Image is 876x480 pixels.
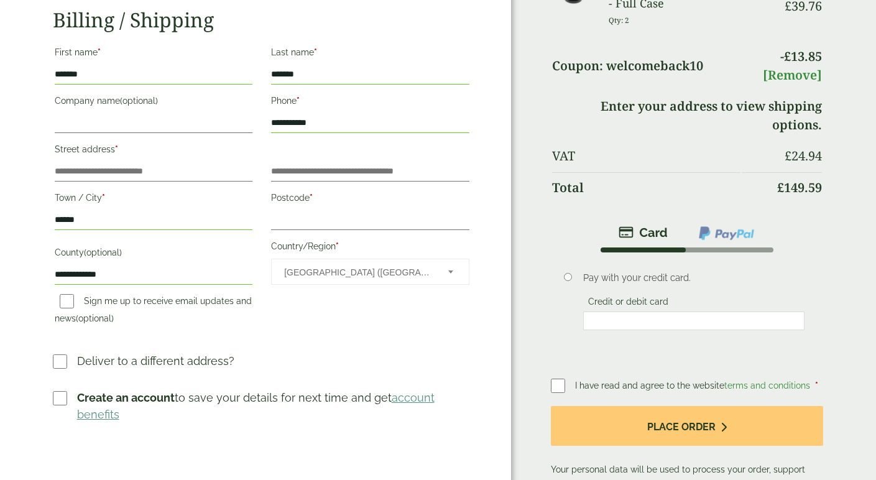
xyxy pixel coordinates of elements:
th: Coupon: welcomeback10 [552,42,740,90]
td: Enter your address to view shipping options. [552,91,823,140]
abbr: required [115,144,118,154]
img: stripe.png [619,225,668,240]
label: Credit or debit card [583,297,673,310]
span: (optional) [120,96,158,106]
span: (optional) [76,313,114,323]
th: VAT [552,141,740,171]
span: £ [785,147,791,164]
input: Sign me up to receive email updates and news(optional) [60,294,74,308]
label: Postcode [271,189,469,210]
label: Country/Region [271,238,469,259]
a: [Remove] [763,67,822,83]
abbr: required [336,241,339,251]
p: Pay with your credit card. [583,271,805,285]
span: Country/Region [271,259,469,285]
span: 13.85 [784,48,822,65]
label: Last name [271,44,469,65]
span: £ [777,179,784,196]
bdi: 24.94 [785,147,822,164]
bdi: 149.59 [777,179,822,196]
small: Qty: 2 [609,16,629,25]
iframe: Secure card payment input frame [587,315,801,326]
abbr: required [310,193,313,203]
label: Sign me up to receive email updates and news [55,296,252,327]
span: (optional) [84,247,122,257]
p: to save your details for next time and get [77,389,471,423]
abbr: required [314,47,317,57]
img: ppcp-gateway.png [698,225,755,241]
abbr: required [815,381,818,390]
span: United Kingdom (UK) [284,259,431,285]
label: County [55,244,253,265]
span: I have read and agree to the website [575,381,813,390]
a: terms and conditions [724,381,810,390]
abbr: required [102,193,105,203]
label: Company name [55,92,253,113]
button: Place order [551,406,824,446]
span: £ [784,48,791,65]
label: Phone [271,92,469,113]
td: - [742,42,823,90]
p: Deliver to a different address? [77,353,234,369]
label: Street address [55,141,253,162]
abbr: required [98,47,101,57]
abbr: required [297,96,300,106]
th: Total [552,172,740,203]
h2: Billing / Shipping [53,8,471,32]
label: First name [55,44,253,65]
label: Town / City [55,189,253,210]
strong: Create an account [77,391,175,404]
